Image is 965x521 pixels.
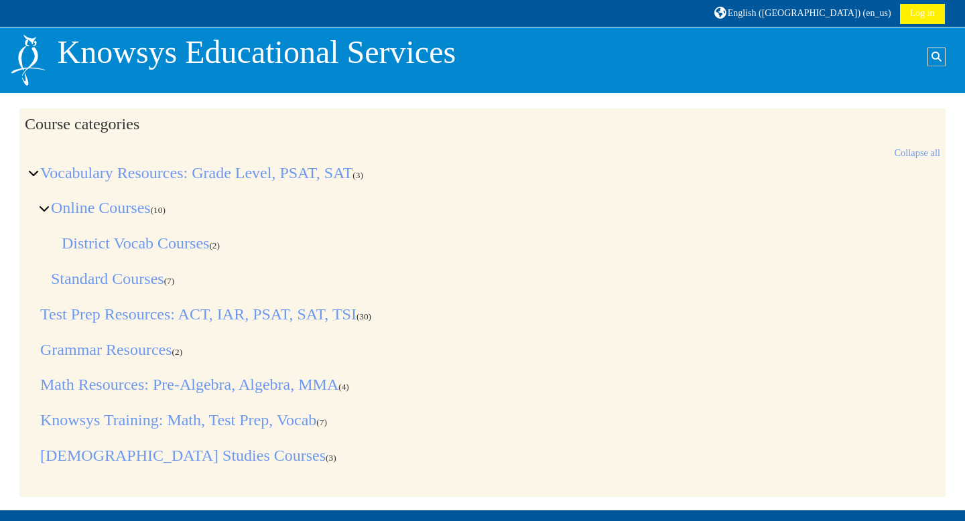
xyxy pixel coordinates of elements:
[172,347,183,357] span: Number of courses
[9,33,47,87] img: Logo
[40,376,338,393] a: Math Resources: Pre-Algebra, Algebra, MMA
[51,270,164,287] a: Standard Courses
[40,305,357,323] a: Test Prep Resources: ACT, IAR, PSAT, SAT, TSI
[40,447,326,464] a: [DEMOGRAPHIC_DATA] Studies Courses
[316,417,327,427] span: Number of courses
[9,54,47,64] a: Home
[40,164,352,181] a: Vocabulary Resources: Grade Level, PSAT, SAT
[58,33,456,72] p: Knowsys Educational Services
[151,205,166,215] span: Number of courses
[712,3,893,23] a: English ([GEOGRAPHIC_DATA]) ‎(en_us)‎
[894,147,940,158] a: Collapse all
[25,115,940,134] h2: Course categories
[338,382,349,392] span: Number of courses
[900,4,945,24] a: Log in
[62,234,209,252] a: District Vocab Courses
[164,276,175,286] span: Number of courses
[326,453,336,463] span: Number of courses
[352,170,363,180] span: Number of courses
[40,341,172,358] a: Grammar Resources
[40,411,316,429] a: Knowsys Training: Math, Test Prep, Vocab
[51,199,151,216] a: Online Courses
[209,240,220,250] span: Number of courses
[728,8,891,18] span: English ([GEOGRAPHIC_DATA]) ‎(en_us)‎
[357,311,371,321] span: Number of courses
